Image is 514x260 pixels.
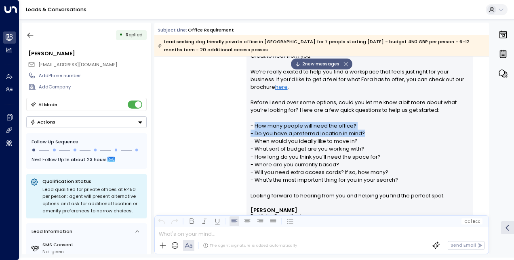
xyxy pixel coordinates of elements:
div: AddPhone number [39,72,146,79]
div: Follow Up Sequence [32,138,141,145]
div: The agent signature is added automatically [203,243,297,248]
p: Hi [PERSON_NAME], Great to hear from you! We’re really excited to help you find a workspace that ... [251,37,469,207]
a: Leads & Conversations [26,6,86,13]
div: 2new messages [291,59,352,69]
div: Actions [30,119,55,125]
div: AI Mode [38,101,57,109]
span: Portfolio Consultant [251,213,302,219]
span: Replied [126,31,143,38]
span: [EMAIL_ADDRESS][DOMAIN_NAME] [38,61,117,68]
div: Lead seeking dog friendly private office in [GEOGRAPHIC_DATA] for 7 people starting [DATE] - budg... [158,38,485,54]
a: here [275,83,288,91]
span: | [471,219,472,224]
div: Lead Information [29,228,72,235]
label: SMS Consent [42,241,144,248]
span: 2 new message s [295,61,339,67]
button: Redo [170,216,179,226]
button: Actions [26,116,147,128]
font: [PERSON_NAME] [251,207,297,214]
div: AddCompany [39,84,146,90]
div: [PERSON_NAME] [28,50,146,57]
div: Lead qualified for private offices at £450 per person; agent will present alternative options and... [42,186,143,214]
div: office requirement [188,27,234,34]
span: In about 23 hours [65,155,107,164]
p: Qualification Status [42,178,143,185]
button: Cc|Bcc [461,218,482,224]
button: Undo [157,216,166,226]
span: alex.clark351@gmail.com [38,61,117,68]
div: Next Follow Up: [32,155,141,164]
span: Cc Bcc [464,219,480,224]
div: Not given [42,248,144,255]
span: Subject Line: [158,27,187,33]
div: • [119,29,123,41]
div: Button group with a nested menu [26,116,147,128]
